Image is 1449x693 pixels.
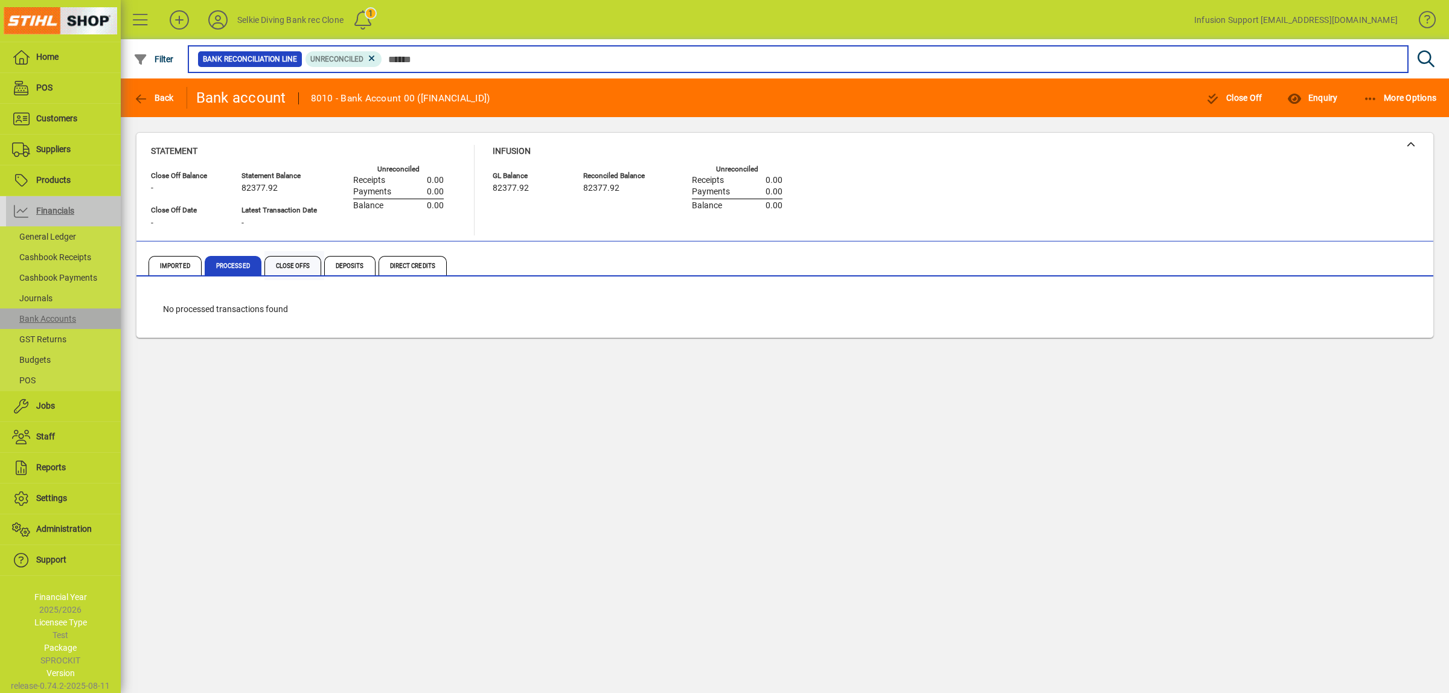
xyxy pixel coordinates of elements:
span: Receipts [353,176,385,185]
span: Settings [36,493,67,503]
span: Balance [692,201,722,211]
app-page-header-button: Back [121,87,187,109]
span: Financial Year [34,592,87,602]
label: Unreconciled [377,165,420,173]
button: Close Off [1203,87,1265,109]
span: 0.00 [766,201,782,211]
a: Jobs [6,391,121,421]
span: Version [46,668,75,678]
span: Administration [36,524,92,534]
a: Products [6,165,121,196]
span: 0.00 [766,187,782,197]
button: Add [160,9,199,31]
span: Reconciled Balance [583,172,656,180]
a: Suppliers [6,135,121,165]
span: 0.00 [427,201,444,211]
a: Cashbook Payments [6,267,121,288]
label: Unreconciled [716,165,758,173]
div: Infusion Support [EMAIL_ADDRESS][DOMAIN_NAME] [1194,10,1398,30]
button: Enquiry [1284,87,1340,109]
span: - [241,219,244,228]
mat-chip: Reconciliation Status: Unreconciled [305,51,382,67]
span: Jobs [36,401,55,410]
span: Enquiry [1287,93,1337,103]
span: Cashbook Receipts [12,252,91,262]
span: Budgets [12,355,51,365]
a: Reports [6,453,121,483]
div: 8010 - Bank Account 00 ([FINANCIAL_ID]) [311,89,490,108]
button: More Options [1360,87,1440,109]
span: Imported [149,256,202,275]
span: Customers [36,113,77,123]
span: 0.00 [427,187,444,197]
span: Suppliers [36,144,71,154]
span: Close Off Date [151,206,223,214]
span: 0.00 [766,176,782,185]
a: Customers [6,104,121,134]
span: Statement Balance [241,172,317,180]
a: Cashbook Receipts [6,247,121,267]
span: Bank Reconciliation Line [203,53,297,65]
a: Journals [6,288,121,308]
button: Filter [130,48,177,70]
span: Close Offs [264,256,321,275]
span: More Options [1363,93,1437,103]
span: GST Returns [12,334,66,344]
a: Bank Accounts [6,308,121,329]
a: Home [6,42,121,72]
span: Deposits [324,256,376,275]
span: Reports [36,462,66,472]
span: Close Off Balance [151,172,223,180]
div: Selkie Diving Bank rec Clone [237,10,344,30]
span: Home [36,52,59,62]
span: 82377.92 [493,184,529,193]
span: POS [12,375,36,385]
span: Package [44,643,77,653]
span: Financials [36,206,74,216]
a: Staff [6,422,121,452]
span: Bank Accounts [12,314,76,324]
span: 82377.92 [583,184,619,193]
a: General Ledger [6,226,121,247]
span: Close Off [1206,93,1262,103]
span: - [151,184,153,193]
span: Balance [353,201,383,211]
a: Budgets [6,350,121,370]
span: Licensee Type [34,618,87,627]
div: Bank account [196,88,286,107]
span: Receipts [692,176,724,185]
a: Administration [6,514,121,544]
a: POS [6,73,121,103]
span: Processed [205,256,261,275]
button: Profile [199,9,237,31]
span: Filter [133,54,174,64]
span: Latest Transaction Date [241,206,317,214]
a: GST Returns [6,329,121,350]
span: Support [36,555,66,564]
span: POS [36,83,53,92]
span: Cashbook Payments [12,273,97,283]
span: Back [133,93,174,103]
div: No processed transactions found [151,291,1419,328]
span: Payments [353,187,391,197]
a: Knowledge Base [1410,2,1434,42]
span: Staff [36,432,55,441]
span: Direct Credits [379,256,447,275]
a: Settings [6,484,121,514]
span: Journals [12,293,53,303]
span: 0.00 [427,176,444,185]
a: Support [6,545,121,575]
span: 82377.92 [241,184,278,193]
span: Products [36,175,71,185]
button: Back [130,87,177,109]
span: General Ledger [12,232,76,241]
a: POS [6,370,121,391]
span: Payments [692,187,730,197]
span: GL Balance [493,172,565,180]
span: - [151,219,153,228]
span: Unreconciled [310,55,363,63]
